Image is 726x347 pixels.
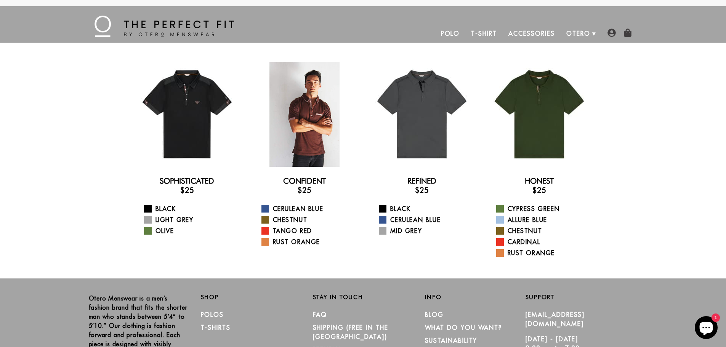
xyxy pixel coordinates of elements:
a: Black [379,204,474,213]
a: Black [144,204,240,213]
a: Otero [561,24,596,43]
h2: Info [425,294,526,301]
a: Polo [435,24,466,43]
a: Tango Red [261,226,357,235]
h3: $25 [369,185,474,195]
a: Olive [144,226,240,235]
a: T-Shirts [201,324,231,331]
img: shopping-bag-icon.png [623,29,632,37]
h2: Support [526,294,638,301]
a: Blog [425,311,444,318]
a: Sustainability [425,337,478,344]
img: The Perfect Fit - by Otero Menswear - Logo [95,16,234,37]
h2: Shop [201,294,301,301]
a: Chestnut [496,226,592,235]
a: Honest [525,176,554,185]
a: [EMAIL_ADDRESS][DOMAIN_NAME] [526,311,585,328]
a: Cerulean Blue [261,204,357,213]
a: Cerulean Blue [379,215,474,224]
h3: $25 [252,185,357,195]
a: Chestnut [261,215,357,224]
inbox-online-store-chat: Shopify online store chat [692,316,720,341]
a: Sophisticated [160,176,214,185]
img: user-account-icon.png [607,29,616,37]
a: Light Grey [144,215,240,224]
a: Polos [201,311,224,318]
a: Rust Orange [496,248,592,257]
a: Mid Grey [379,226,474,235]
a: Confident [283,176,326,185]
h3: $25 [487,185,592,195]
a: FAQ [313,311,327,318]
a: T-Shirt [465,24,502,43]
a: Rust Orange [261,237,357,246]
a: SHIPPING (Free in the [GEOGRAPHIC_DATA]) [313,324,388,341]
a: What Do You Want? [425,324,502,331]
h2: Stay in Touch [313,294,413,301]
h3: $25 [135,185,240,195]
a: Allure Blue [496,215,592,224]
a: Accessories [503,24,561,43]
a: Cypress Green [496,204,592,213]
a: Cardinal [496,237,592,246]
a: Refined [407,176,436,185]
